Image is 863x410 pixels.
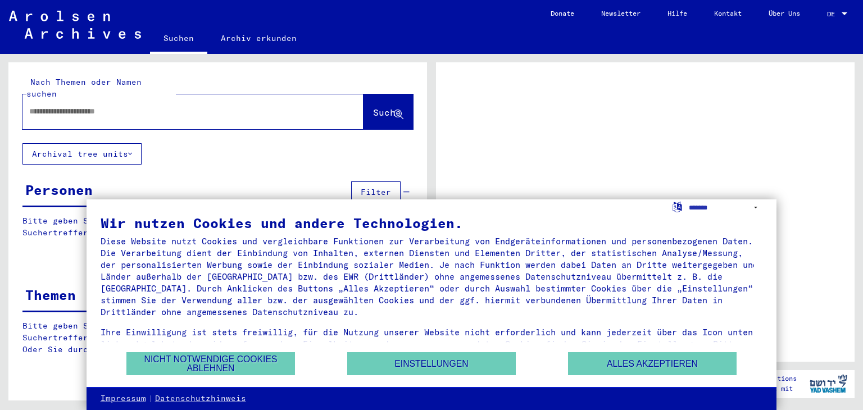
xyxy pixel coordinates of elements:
div: Ihre Einwilligung ist stets freiwillig, für die Nutzung unserer Website nicht erforderlich und ka... [101,326,763,362]
span: Filter [361,187,391,197]
a: Archiv erkunden [207,25,310,52]
button: Archival tree units [22,143,142,165]
a: Impressum [101,393,146,404]
button: Einstellungen [347,352,516,375]
span: Suche [373,107,401,118]
p: Bitte geben Sie einen Suchbegriff ein oder nutzen Sie die Filter, um Suchertreffer zu erhalten. [22,215,412,239]
a: Suchen [150,25,207,54]
button: Alles akzeptieren [568,352,737,375]
div: Themen [25,285,76,305]
mat-label: Nach Themen oder Namen suchen [26,77,142,99]
img: Arolsen_neg.svg [9,11,141,39]
div: Diese Website nutzt Cookies und vergleichbare Funktionen zur Verarbeitung von Endgeräteinformatio... [101,235,763,318]
span: DE [827,10,839,18]
label: Sprache auswählen [671,201,683,212]
img: yv_logo.png [807,370,850,398]
div: Personen [25,180,93,200]
div: Wir nutzen Cookies und andere Technologien. [101,216,763,230]
select: Sprache auswählen [689,199,762,216]
button: Filter [351,181,401,203]
button: Nicht notwendige Cookies ablehnen [126,352,295,375]
button: Suche [364,94,413,129]
a: Datenschutzhinweis [155,393,246,404]
p: Bitte geben Sie einen Suchbegriff ein oder nutzen Sie die Filter, um Suchertreffer zu erhalten. O... [22,320,413,356]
